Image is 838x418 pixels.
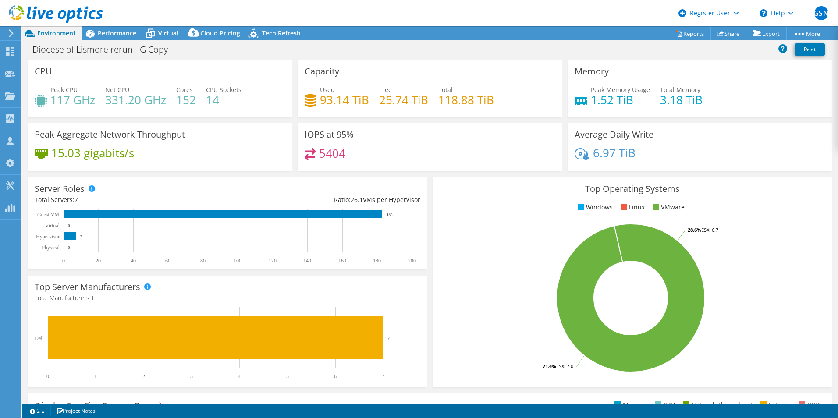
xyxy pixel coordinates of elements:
[681,400,753,410] li: Network Throughput
[68,223,70,228] text: 0
[319,149,345,158] h4: 5404
[575,67,609,76] h3: Memory
[200,29,240,37] span: Cloud Pricing
[660,95,703,105] h4: 3.18 TiB
[105,85,129,94] span: Net CPU
[758,400,791,410] li: Latency
[36,234,60,240] text: Hypervisor
[305,130,354,139] h3: IOPS at 95%
[98,29,136,37] span: Performance
[612,400,647,410] li: Memory
[96,258,101,264] text: 20
[153,400,222,411] span: IOPS
[688,227,701,233] tspan: 28.6%
[158,29,178,37] span: Virtual
[660,85,700,94] span: Total Memory
[710,27,746,40] a: Share
[379,85,392,94] span: Free
[51,148,134,158] h4: 15.03 gigabits/s
[334,373,337,379] text: 6
[35,195,227,205] div: Total Servers:
[286,373,289,379] text: 5
[238,373,241,379] text: 4
[206,95,241,105] h4: 14
[379,95,428,105] h4: 25.74 TiB
[142,373,145,379] text: 2
[28,45,181,54] h1: Diocese of Lismore rerun - G Copy
[35,67,52,76] h3: CPU
[438,95,494,105] h4: 118.88 TiB
[68,245,70,250] text: 0
[62,258,65,264] text: 0
[760,9,767,17] svg: \n
[105,95,166,105] h4: 331.20 GHz
[556,363,573,369] tspan: ESXi 7.0
[786,27,827,40] a: More
[176,95,196,105] h4: 152
[35,335,44,341] text: Dell
[35,184,85,194] h3: Server Roles
[46,373,49,379] text: 0
[650,202,685,212] li: VMware
[94,373,97,379] text: 1
[35,282,140,292] h3: Top Server Manufacturers
[797,400,821,410] li: IOPS
[387,213,393,217] text: 183
[701,227,718,233] tspan: ESXi 6.7
[303,258,311,264] text: 140
[618,202,645,212] li: Linux
[190,373,193,379] text: 3
[653,400,675,410] li: CPU
[165,258,170,264] text: 60
[262,29,301,37] span: Tech Refresh
[408,258,416,264] text: 200
[50,405,102,416] a: Project Notes
[593,148,636,158] h4: 6.97 TiB
[305,67,339,76] h3: Capacity
[24,405,51,416] a: 2
[543,363,556,369] tspan: 71.4%
[440,184,825,194] h3: Top Operating Systems
[200,258,206,264] text: 80
[373,258,381,264] text: 180
[50,95,95,105] h4: 117 GHz
[320,85,335,94] span: Used
[206,85,241,94] span: CPU Sockets
[591,95,650,105] h4: 1.52 TiB
[75,195,78,204] span: 7
[234,258,241,264] text: 100
[814,6,828,20] span: GSN
[176,85,193,94] span: Cores
[269,258,277,264] text: 120
[227,195,420,205] div: Ratio: VMs per Hypervisor
[37,29,76,37] span: Environment
[591,85,650,94] span: Peak Memory Usage
[387,335,390,340] text: 7
[669,27,711,40] a: Reports
[80,234,82,239] text: 7
[131,258,136,264] text: 40
[746,27,787,40] a: Export
[320,95,369,105] h4: 93.14 TiB
[50,85,78,94] span: Peak CPU
[351,195,363,204] span: 26.1
[795,43,825,56] a: Print
[42,244,60,251] text: Physical
[37,212,59,218] text: Guest VM
[91,294,94,302] span: 1
[438,85,453,94] span: Total
[338,258,346,264] text: 160
[45,223,60,229] text: Virtual
[35,293,420,303] h4: Total Manufacturers:
[575,130,653,139] h3: Average Daily Write
[575,202,613,212] li: Windows
[382,373,384,379] text: 7
[35,130,185,139] h3: Peak Aggregate Network Throughput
